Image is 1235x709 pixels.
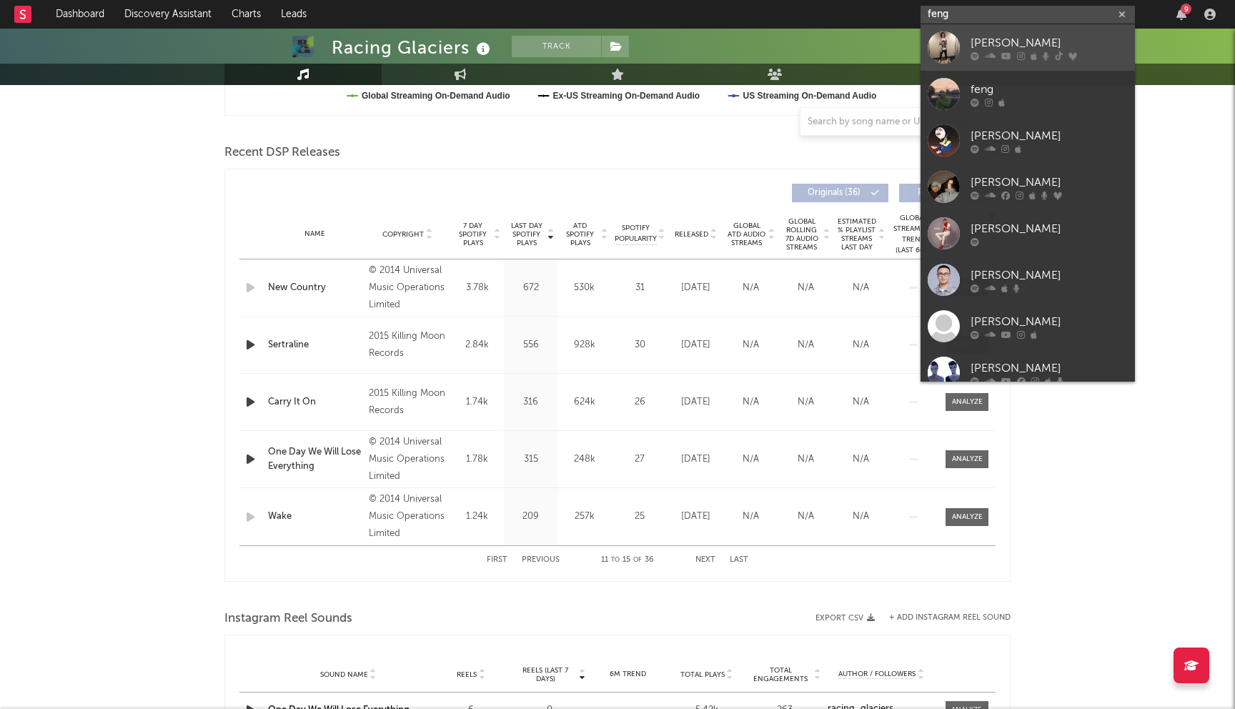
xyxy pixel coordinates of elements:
[971,267,1128,284] div: [PERSON_NAME]
[611,557,620,563] span: to
[615,452,665,467] div: 27
[695,556,715,564] button: Next
[837,217,876,252] span: Estimated % Playlist Streams Last Day
[561,338,607,352] div: 928k
[672,338,720,352] div: [DATE]
[615,281,665,295] div: 31
[792,184,888,202] button: Originals(36)
[730,556,748,564] button: Last
[507,395,554,410] div: 316
[971,313,1128,330] div: [PERSON_NAME]
[727,395,775,410] div: N/A
[588,552,667,569] div: 11 15 36
[675,230,708,239] span: Released
[921,349,1135,396] a: [PERSON_NAME]
[268,338,362,352] a: Sertraline
[522,556,560,564] button: Previous
[908,189,974,197] span: Features ( 0 )
[837,338,885,352] div: N/A
[512,36,601,57] button: Track
[921,71,1135,117] a: feng
[727,222,766,247] span: Global ATD Audio Streams
[454,338,500,352] div: 2.84k
[561,395,607,410] div: 624k
[1176,9,1186,20] button: 9
[224,610,352,628] span: Instagram Reel Sounds
[457,670,477,679] span: Reels
[727,510,775,524] div: N/A
[782,217,821,252] span: Global Rolling 7D Audio Streams
[561,452,607,467] div: 248k
[727,452,775,467] div: N/A
[672,452,720,467] div: [DATE]
[615,510,665,524] div: 25
[268,395,362,410] a: Carry It On
[507,452,554,467] div: 315
[892,213,935,256] div: Global Streaming Trend (Last 60D)
[921,6,1135,24] input: Search for artists
[268,281,362,295] a: New Country
[837,395,885,410] div: N/A
[487,556,507,564] button: First
[369,385,447,420] div: 2015 Killing Moon Records
[971,127,1128,144] div: [PERSON_NAME]
[362,91,510,101] text: Global Streaming On-Demand Audio
[454,222,492,247] span: 7 Day Spotify Plays
[592,669,664,680] div: 6M Trend
[268,510,362,524] a: Wake
[507,510,554,524] div: 209
[454,510,500,524] div: 1.24k
[838,670,916,679] span: Author / Followers
[889,614,1011,622] button: + Add Instagram Reel Sound
[514,666,577,683] span: Reels (last 7 days)
[971,81,1128,98] div: feng
[615,395,665,410] div: 26
[454,452,500,467] div: 1.78k
[801,189,867,197] span: Originals ( 36 )
[369,328,447,362] div: 2015 Killing Moon Records
[921,24,1135,71] a: [PERSON_NAME]
[268,445,362,473] a: One Day We Will Lose Everything
[672,395,720,410] div: [DATE]
[782,452,830,467] div: N/A
[224,144,340,162] span: Recent DSP Releases
[800,116,951,128] input: Search by song name or URL
[921,210,1135,257] a: [PERSON_NAME]
[615,223,657,244] span: Spotify Popularity
[382,230,424,239] span: Copyright
[921,164,1135,210] a: [PERSON_NAME]
[971,174,1128,191] div: [PERSON_NAME]
[672,281,720,295] div: [DATE]
[971,34,1128,51] div: [PERSON_NAME]
[837,510,885,524] div: N/A
[561,281,607,295] div: 530k
[507,338,554,352] div: 556
[921,117,1135,164] a: [PERSON_NAME]
[837,281,885,295] div: N/A
[727,281,775,295] div: N/A
[921,257,1135,303] a: [PERSON_NAME]
[899,184,996,202] button: Features(0)
[971,360,1128,377] div: [PERSON_NAME]
[743,91,876,101] text: US Streaming On-Demand Audio
[553,91,700,101] text: Ex-US Streaming On-Demand Audio
[268,229,362,239] div: Name
[837,452,885,467] div: N/A
[782,510,830,524] div: N/A
[815,614,875,623] button: Export CSV
[727,338,775,352] div: N/A
[921,303,1135,349] a: [PERSON_NAME]
[680,670,725,679] span: Total Plays
[750,666,813,683] span: Total Engagements
[507,281,554,295] div: 672
[1181,4,1191,14] div: 9
[782,395,830,410] div: N/A
[369,262,447,314] div: © 2014 Universal Music Operations Limited
[454,281,500,295] div: 3.78k
[507,222,545,247] span: Last Day Spotify Plays
[672,510,720,524] div: [DATE]
[369,491,447,542] div: © 2014 Universal Music Operations Limited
